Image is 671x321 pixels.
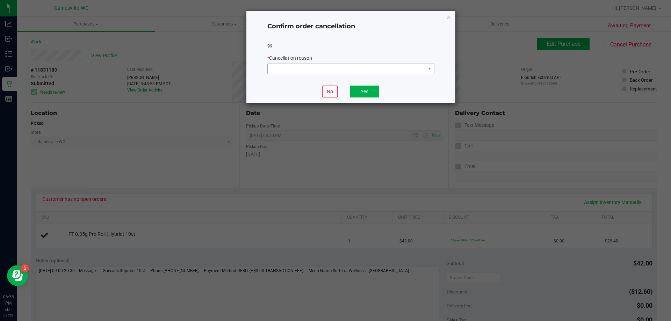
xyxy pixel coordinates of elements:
span: Cancellation reason [269,55,312,61]
button: Yes [350,86,379,97]
iframe: Resource center [7,265,28,286]
button: No [322,86,338,97]
iframe: Resource center unread badge [21,264,29,272]
span: 99 [267,43,272,49]
h4: Confirm order cancellation [267,22,434,31]
button: Close [446,13,451,21]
